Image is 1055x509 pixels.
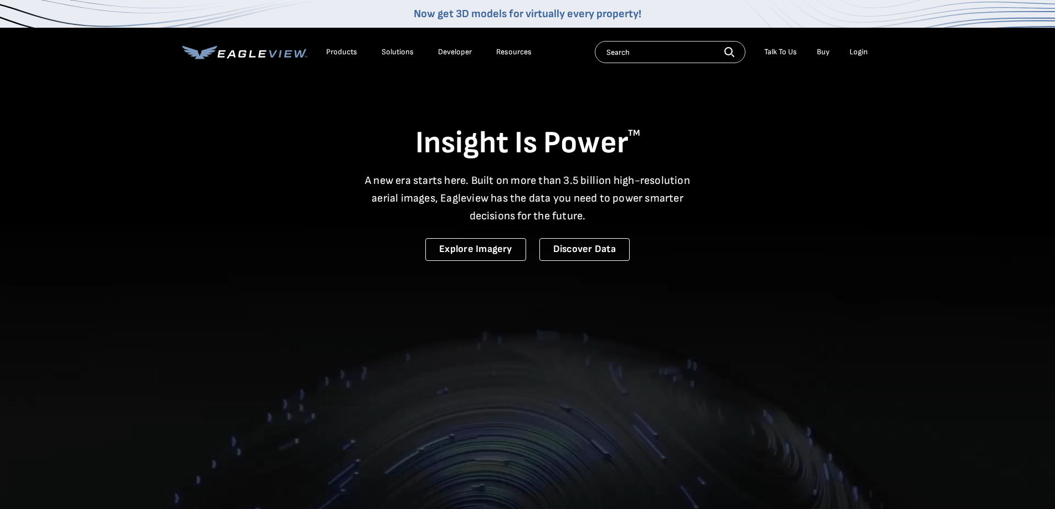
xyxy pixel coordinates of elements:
p: A new era starts here. Built on more than 3.5 billion high-resolution aerial images, Eagleview ha... [358,172,697,225]
a: Now get 3D models for virtually every property! [414,7,641,20]
a: Explore Imagery [425,238,526,261]
a: Buy [817,47,830,57]
div: Talk To Us [764,47,797,57]
a: Discover Data [539,238,630,261]
div: Resources [496,47,532,57]
div: Products [326,47,357,57]
div: Solutions [382,47,414,57]
a: Developer [438,47,472,57]
h1: Insight Is Power [182,124,873,163]
sup: TM [628,128,640,138]
input: Search [595,41,745,63]
div: Login [850,47,868,57]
